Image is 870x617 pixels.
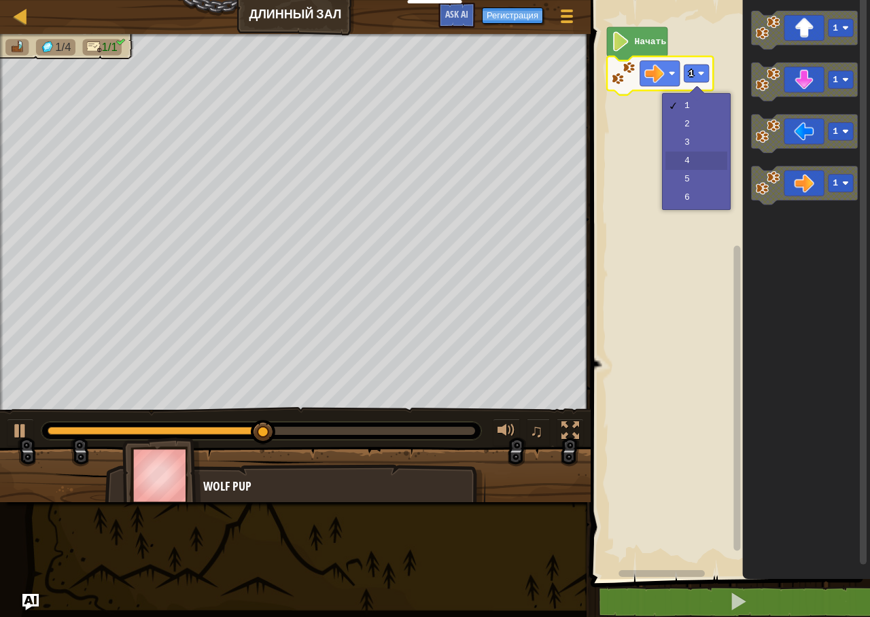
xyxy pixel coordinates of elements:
[493,419,520,446] button: Регулировать громкость
[550,3,584,35] button: Показать меню игры
[689,69,694,79] text: 1
[684,192,717,202] div: 6
[684,174,717,184] div: 5
[557,419,584,446] button: Переключить полноэкранный режим
[55,41,71,54] span: 1/4
[684,101,717,111] div: 1
[203,478,472,495] div: Wolf Pup
[833,178,838,188] text: 1
[684,156,717,166] div: 4
[684,119,717,129] div: 2
[684,137,717,147] div: 3
[82,39,122,56] li: Только одна строка кода
[101,41,117,54] span: 1/1
[7,419,34,446] button: Ctrl + P: Play
[833,75,838,85] text: 1
[36,39,75,56] li: Соберите драгоценные камни.
[482,7,543,24] button: Регистрация
[833,23,838,33] text: 1
[438,3,475,28] button: Ask AI
[833,126,838,137] text: 1
[122,438,201,513] img: thang_avatar_frame.png
[529,421,543,441] span: ♫
[634,37,666,47] text: Начать
[5,39,29,56] li: Иди к кресту
[22,594,39,610] button: Ask AI
[527,419,550,446] button: ♫
[445,7,468,20] span: Ask AI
